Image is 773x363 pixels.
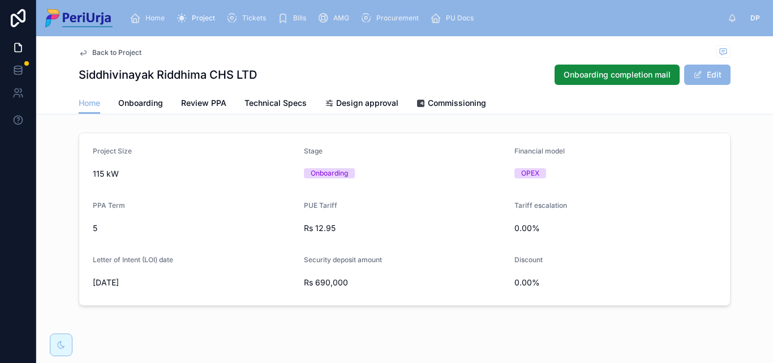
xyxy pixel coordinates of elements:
[223,8,274,28] a: Tickets
[244,93,307,116] a: Technical Specs
[427,8,482,28] a: PU Docs
[173,8,223,28] a: Project
[304,201,337,210] span: PUE Tariff
[750,14,760,23] span: DP
[325,93,398,116] a: Design approval
[514,277,716,288] span: 0.00%
[181,93,226,116] a: Review PPA
[304,255,382,264] span: Security deposit amount
[244,97,307,109] span: Technical Specs
[79,93,100,114] a: Home
[79,48,141,57] a: Back to Project
[304,223,506,234] span: Rs 12.95
[79,97,100,109] span: Home
[92,48,141,57] span: Back to Project
[416,93,486,116] a: Commissioning
[555,65,680,85] button: Onboarding completion mail
[192,14,215,23] span: Project
[126,8,173,28] a: Home
[118,93,163,116] a: Onboarding
[428,97,486,109] span: Commissioning
[314,8,357,28] a: AMG
[514,223,716,234] span: 0.00%
[93,255,173,264] span: Letter of Intent (LOI) date
[304,277,506,288] span: Rs 690,000
[376,14,419,23] span: Procurement
[93,277,295,288] span: [DATE]
[93,223,295,234] span: 5
[122,6,728,31] div: scrollable content
[311,168,348,178] div: Onboarding
[93,201,125,210] span: PPA Term
[145,14,165,23] span: Home
[118,97,163,109] span: Onboarding
[564,69,671,80] span: Onboarding completion mail
[79,67,257,83] h1: Siddhivinayak Riddhima CHS LTD
[684,65,731,85] button: Edit
[446,14,474,23] span: PU Docs
[514,255,543,264] span: Discount
[181,97,226,109] span: Review PPA
[93,168,295,180] span: 115 kW
[514,201,567,210] span: Tariff escalation
[357,8,427,28] a: Procurement
[93,147,132,155] span: Project Size
[333,14,349,23] span: AMG
[336,97,398,109] span: Design approval
[45,9,113,27] img: App logo
[304,147,323,155] span: Stage
[521,168,539,178] div: OPEX
[293,14,306,23] span: Bills
[274,8,314,28] a: Bills
[514,147,565,155] span: Financial model
[242,14,266,23] span: Tickets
